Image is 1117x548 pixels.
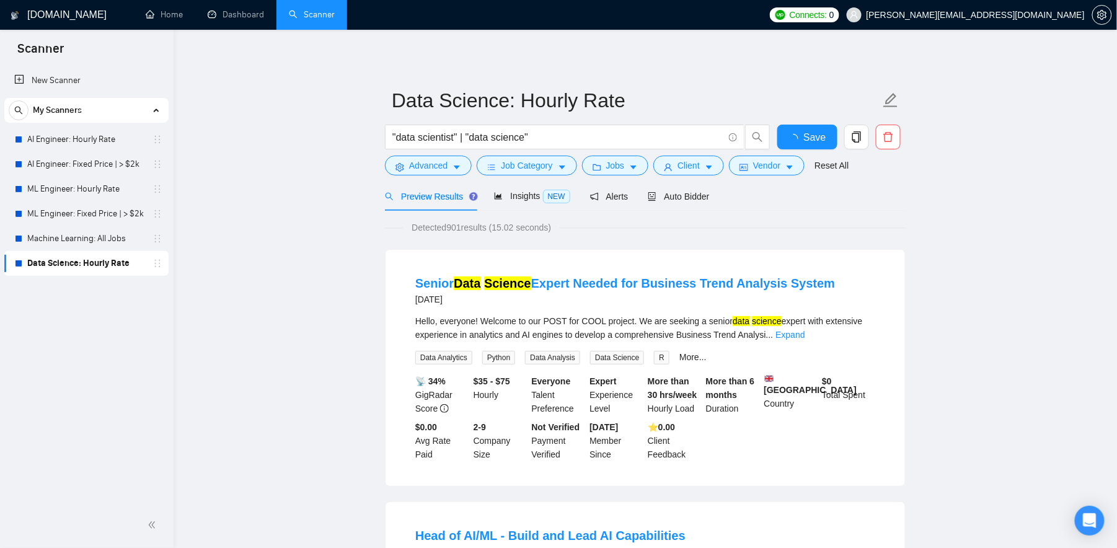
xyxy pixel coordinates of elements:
span: holder [152,209,162,219]
span: caret-down [453,162,461,172]
span: Data Science [590,351,644,365]
div: Experience Level [587,374,645,415]
b: $35 - $75 [474,376,510,386]
a: SeniorData ScienceExpert Needed for Business Trend Analysis System [415,276,835,290]
button: settingAdvancedcaret-down [385,156,472,175]
span: robot [648,192,656,201]
span: Advanced [409,159,448,172]
div: [DATE] [415,292,835,307]
div: Tooltip anchor [468,191,479,202]
div: Member Since [587,420,645,461]
b: $0.00 [415,422,437,432]
b: Expert [589,376,617,386]
span: search [385,192,394,201]
a: Data Science: Hourly Rate [27,251,145,276]
span: area-chart [494,192,503,200]
div: Duration [704,374,762,415]
mark: Data [454,276,480,290]
span: bars [487,162,496,172]
span: Data Analysis [525,351,580,365]
button: idcardVendorcaret-down [729,156,805,175]
span: loading [788,134,803,144]
b: 📡 34% [415,376,446,386]
span: setting [395,162,404,172]
span: double-left [148,519,160,531]
button: setting [1092,5,1112,25]
a: AI Engineer: Hourly Rate [27,127,145,152]
span: idcard [740,162,748,172]
div: Payment Verified [529,420,588,461]
span: user [664,162,673,172]
span: search [746,131,769,143]
input: Search Freelance Jobs... [392,130,723,145]
span: holder [152,159,162,169]
div: Total Spent [819,374,878,415]
b: More than 6 months [706,376,755,400]
b: Not Verified [532,422,580,432]
div: Hello, everyone! Welcome to our POST for COOL project. We are seeking a senior expert with extens... [415,314,875,342]
span: Job Category [501,159,552,172]
button: search [9,100,29,120]
mark: Science [484,276,531,290]
span: ... [766,330,774,340]
a: New Scanner [14,68,159,93]
div: Talent Preference [529,374,588,415]
a: setting [1092,10,1112,20]
span: holder [152,259,162,268]
b: [GEOGRAPHIC_DATA] [764,374,857,395]
span: user [850,11,859,19]
a: AI Engineer: Fixed Price | > $2k [27,152,145,177]
b: $ 0 [822,376,832,386]
span: Insights [494,191,570,201]
a: homeHome [146,9,183,20]
div: GigRadar Score [413,374,471,415]
a: dashboardDashboard [208,9,264,20]
span: Auto Bidder [648,192,709,201]
a: Expand [775,330,805,340]
button: userClientcaret-down [653,156,724,175]
a: ML Engineer: Hourly Rate [27,177,145,201]
input: Scanner name... [392,85,880,116]
button: delete [876,125,901,149]
span: NEW [543,190,570,203]
span: info-circle [440,404,449,413]
button: Save [777,125,837,149]
span: Detected 901 results (15.02 seconds) [403,221,560,234]
b: 2-9 [474,422,486,432]
span: Client [678,159,700,172]
span: search [9,106,28,115]
span: info-circle [729,133,737,141]
a: ML Engineer: Fixed Price | > $2k [27,201,145,226]
span: Scanner [7,40,74,66]
a: Machine Learning: All Jobs [27,226,145,251]
li: My Scanners [4,98,169,276]
span: caret-down [785,162,794,172]
span: caret-down [558,162,567,172]
span: Data Analytics [415,351,472,365]
span: 0 [829,8,834,22]
img: logo [11,6,19,25]
a: Head of AI/ML - Build and Lead AI Capabilities [415,529,686,542]
span: Save [803,130,826,145]
mark: data [733,316,749,326]
div: Hourly [471,374,529,415]
span: R [654,351,669,365]
span: Preview Results [385,192,474,201]
img: 🇬🇧 [765,374,774,383]
span: Connects: [790,8,827,22]
b: Everyone [532,376,571,386]
button: barsJob Categorycaret-down [477,156,576,175]
a: More... [679,352,707,362]
span: Python [482,351,515,365]
span: holder [152,184,162,194]
span: folder [593,162,601,172]
span: copy [845,131,868,143]
span: Jobs [606,159,625,172]
span: setting [1093,10,1111,20]
span: Vendor [753,159,780,172]
span: caret-down [705,162,713,172]
span: Alerts [590,192,629,201]
li: New Scanner [4,68,169,93]
span: My Scanners [33,98,82,123]
mark: science [752,316,781,326]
